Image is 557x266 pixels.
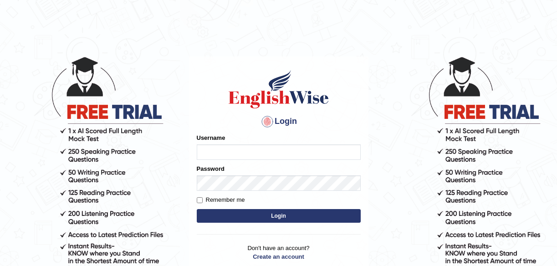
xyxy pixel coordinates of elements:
[197,197,203,203] input: Remember me
[197,164,225,173] label: Password
[197,195,245,205] label: Remember me
[197,114,361,129] h4: Login
[197,133,225,142] label: Username
[227,69,331,110] img: Logo of English Wise sign in for intelligent practice with AI
[197,209,361,223] button: Login
[197,252,361,261] a: Create an account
